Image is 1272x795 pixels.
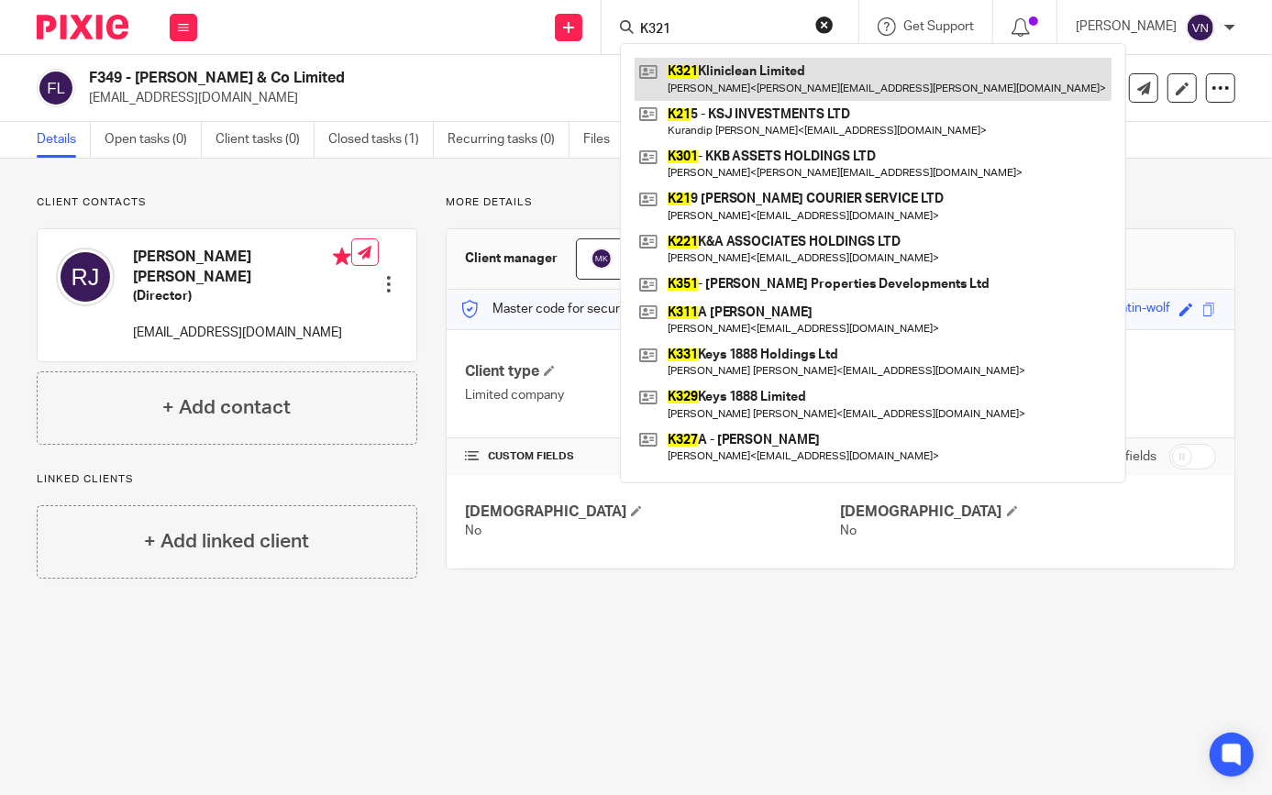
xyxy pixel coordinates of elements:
[841,524,857,537] span: No
[465,386,840,404] p: Limited company
[133,287,351,305] h5: (Director)
[465,502,840,522] h4: [DEMOGRAPHIC_DATA]
[841,502,1216,522] h4: [DEMOGRAPHIC_DATA]
[37,15,128,39] img: Pixie
[638,22,803,39] input: Search
[446,195,1235,210] p: More details
[56,248,115,306] img: svg%3E
[37,122,91,158] a: Details
[465,249,558,268] h3: Client manager
[448,122,570,158] a: Recurring tasks (0)
[37,472,417,487] p: Linked clients
[89,69,806,88] h2: F349 - [PERSON_NAME] & Co Limited
[144,527,309,556] h4: + Add linked client
[460,300,777,318] p: Master code for secure communications and files
[37,69,75,107] img: svg%3E
[1076,17,1177,36] p: [PERSON_NAME]
[216,122,315,158] a: Client tasks (0)
[591,248,613,270] img: svg%3E
[465,449,840,464] h4: CUSTOM FIELDS
[465,362,840,381] h4: Client type
[328,122,434,158] a: Closed tasks (1)
[465,524,481,537] span: No
[1186,13,1215,42] img: svg%3E
[162,393,291,422] h4: + Add contact
[133,248,351,287] h4: [PERSON_NAME] [PERSON_NAME]
[105,122,202,158] a: Open tasks (0)
[815,16,834,34] button: Clear
[133,324,351,342] p: [EMAIL_ADDRESS][DOMAIN_NAME]
[583,122,625,158] a: Files
[903,20,974,33] span: Get Support
[89,89,986,107] p: [EMAIL_ADDRESS][DOMAIN_NAME]
[333,248,351,266] i: Primary
[37,195,417,210] p: Client contacts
